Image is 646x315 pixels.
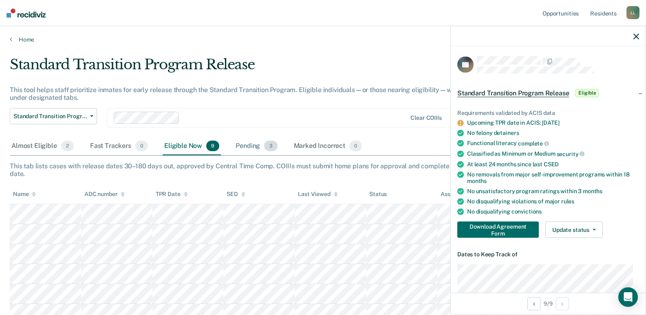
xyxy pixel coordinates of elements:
button: Previous Opportunity [527,297,540,310]
span: 3 [264,141,277,151]
span: Standard Transition Program Release [13,113,87,120]
span: 0 [349,141,362,151]
div: L L [626,6,639,19]
div: Functional literacy [467,140,639,147]
div: Pending [234,137,279,155]
div: Marked Incorrect [292,137,364,155]
div: No felony [467,130,639,137]
span: 0 [135,141,148,151]
span: months [467,178,487,184]
span: security [557,150,585,157]
button: Download Agreement Form [457,222,539,238]
div: No unsatisfactory program ratings within 3 [467,188,639,195]
span: Standard Transition Program Release [457,89,569,97]
span: rules [561,198,574,205]
div: Status [369,191,387,198]
div: No disqualifying [467,208,639,215]
div: No removals from major self-improvement programs within 18 [467,171,639,185]
div: Clear COIIIs [410,115,441,121]
div: Name [13,191,36,198]
dt: Dates to Keep Track of [457,251,639,258]
div: Open Intercom Messenger [618,287,638,307]
span: 2 [61,141,74,151]
button: Update status [545,222,603,238]
span: detainers [494,130,519,136]
div: SED [227,191,245,198]
div: At least 24 months since last [467,161,639,167]
span: Eligible [575,89,599,97]
img: Recidiviz [7,9,46,18]
a: Navigate to form link [457,222,542,238]
div: Requirements validated by ACIS data [457,109,639,116]
div: 9 / 9 [451,293,646,314]
button: Next Opportunity [556,297,569,310]
div: Classified as Minimum or Medium [467,150,639,157]
div: Last Viewed [298,191,337,198]
div: Fast Trackers [88,137,150,155]
div: Upcoming TPR date in ACIS: [DATE] [467,119,639,126]
div: Standard Transition Program Release [10,56,494,79]
span: CSED [544,161,559,167]
div: ADC number [84,191,125,198]
span: convictions [512,208,542,215]
div: TPR Date [156,191,188,198]
span: complete [518,140,549,147]
a: Home [10,36,636,43]
span: 9 [206,141,219,151]
span: months [583,188,602,194]
div: This tab lists cases with release dates 30–180 days out, approved by Central Time Comp. COIIIs mu... [10,162,636,178]
div: Almost Eligible [10,137,75,155]
div: This tool helps staff prioritize inmates for early release through the Standard Transition Progra... [10,86,494,101]
div: No disqualifying violations of major [467,198,639,205]
div: Standard Transition Program ReleaseEligible [451,80,646,106]
div: Eligible Now [163,137,221,155]
div: Assigned to [441,191,479,198]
